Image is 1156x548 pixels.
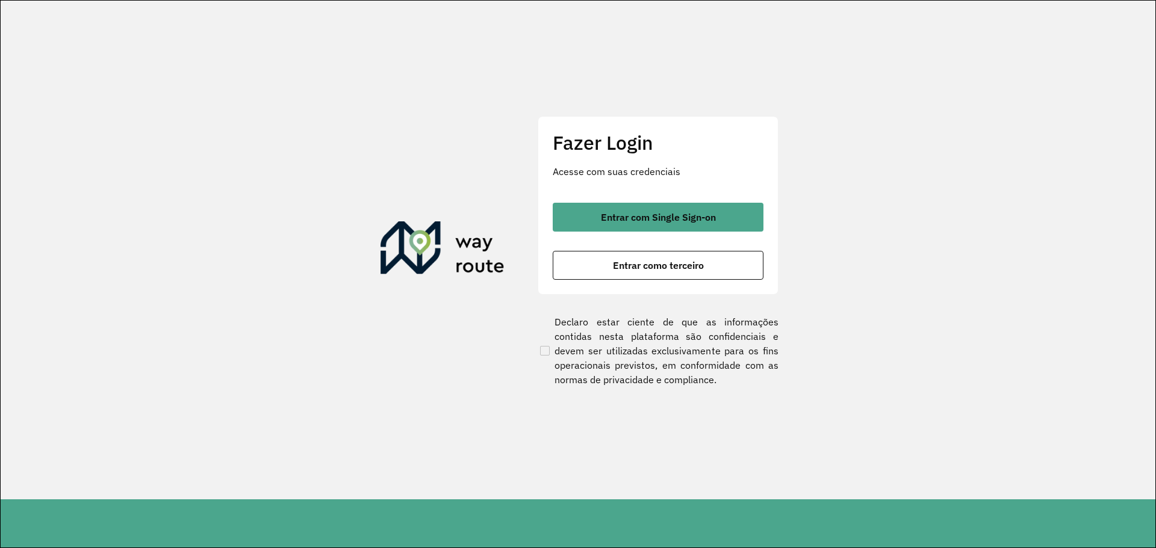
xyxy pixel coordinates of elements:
label: Declaro estar ciente de que as informações contidas nesta plataforma são confidenciais e devem se... [538,315,778,387]
p: Acesse com suas credenciais [553,164,763,179]
h2: Fazer Login [553,131,763,154]
button: button [553,203,763,232]
span: Entrar com Single Sign-on [601,212,716,222]
img: Roteirizador AmbevTech [381,221,505,279]
span: Entrar como terceiro [613,260,704,270]
button: button [553,251,763,280]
